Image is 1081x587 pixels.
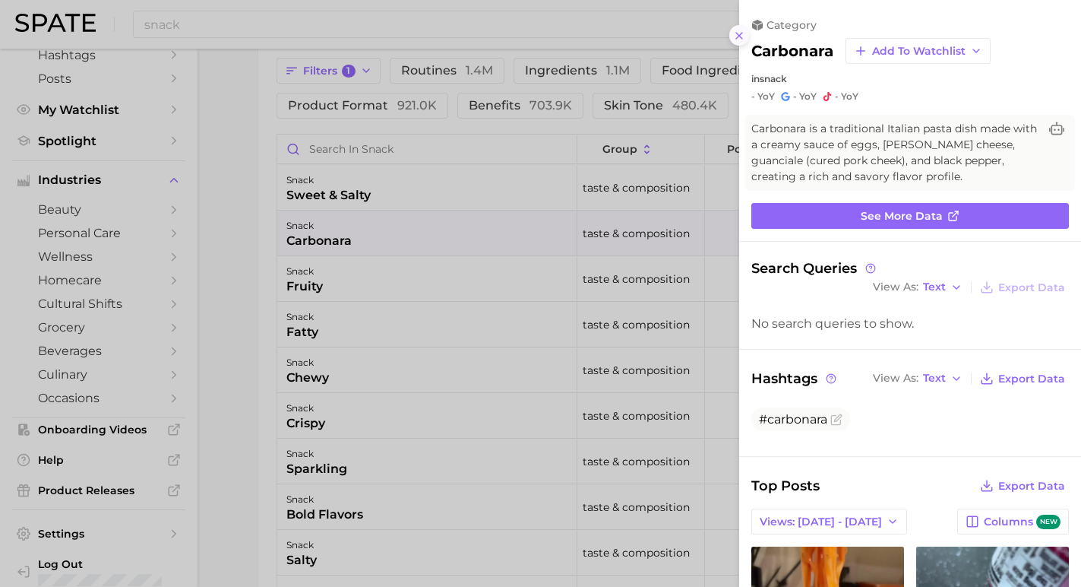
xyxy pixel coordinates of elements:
[869,278,966,297] button: View AsText
[998,373,1065,386] span: Export Data
[841,90,858,103] span: YoY
[751,121,1038,185] span: Carbonara is a traditional Italian pasta dish made with a creamy sauce of eggs, [PERSON_NAME] che...
[998,480,1065,493] span: Export Data
[751,509,907,535] button: Views: [DATE] - [DATE]
[861,210,943,223] span: See more data
[976,368,1069,389] button: Export Data
[766,18,817,32] span: category
[760,516,882,528] span: Views: [DATE] - [DATE]
[751,73,1069,84] div: in
[757,90,775,103] span: YoY
[751,90,755,102] span: -
[751,316,1069,331] div: No search queries to show.
[872,45,966,58] span: Add to Watchlist
[835,90,839,102] span: -
[760,73,787,84] span: snack
[846,38,991,64] button: Add to Watchlist
[873,283,918,291] span: View As
[984,515,1060,529] span: Columns
[976,277,1069,298] button: Export Data
[830,414,842,426] button: Flag as miscategorized or irrelevant
[759,412,827,427] span: #carbonara
[957,509,1069,535] button: Columnsnew
[799,90,817,103] span: YoY
[751,260,878,277] span: Search Queries
[976,475,1069,497] button: Export Data
[751,42,833,60] h2: carbonara
[751,203,1069,229] a: See more data
[793,90,797,102] span: -
[869,369,966,389] button: View AsText
[1036,515,1060,529] span: new
[923,374,946,382] span: Text
[751,368,839,389] span: Hashtags
[923,283,946,291] span: Text
[998,281,1065,294] span: Export Data
[751,475,820,497] span: Top Posts
[873,374,918,382] span: View As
